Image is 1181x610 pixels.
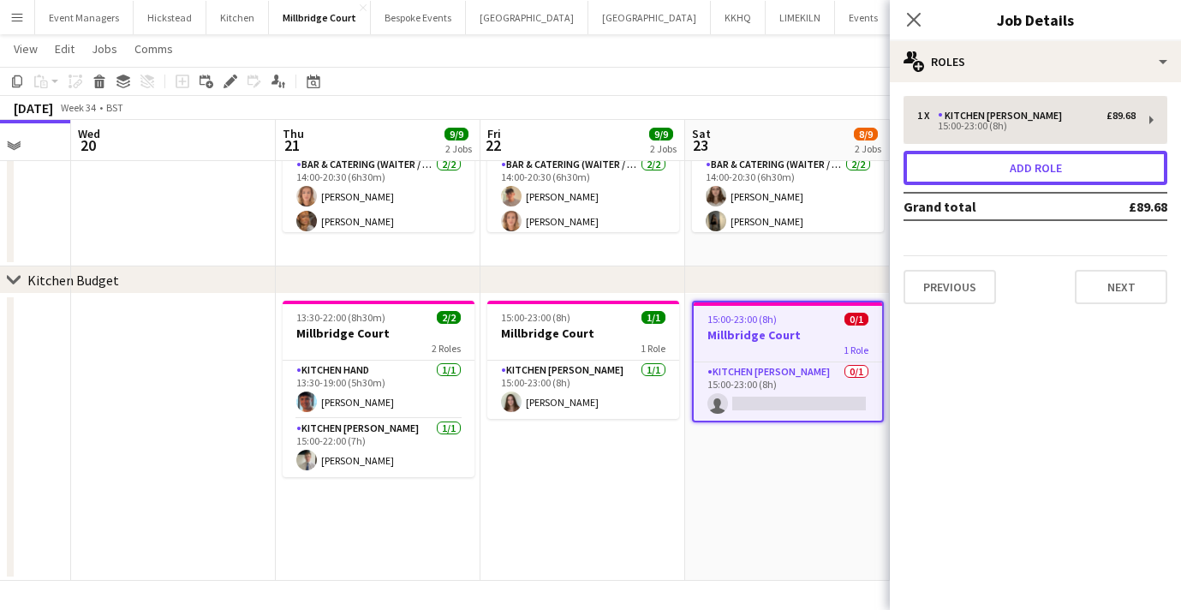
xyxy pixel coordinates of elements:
div: Kitchen Budget [27,272,119,289]
app-card-role: Bar & Catering (Waiter / waitress)2/214:00-20:30 (6h30m)[PERSON_NAME][PERSON_NAME] [487,155,679,238]
button: [GEOGRAPHIC_DATA] [588,1,711,34]
div: 1 x [917,110,938,122]
div: [DATE] [14,99,53,117]
a: Comms [128,38,180,60]
span: 8/9 [854,128,878,141]
span: 1 Role [641,342,665,355]
a: View [7,38,45,60]
app-card-role: Kitchen [PERSON_NAME]0/115:00-23:00 (8h) [694,362,882,421]
div: £89.68 [1106,110,1136,122]
app-card-role: Bar & Catering (Waiter / waitress)2/214:00-20:30 (6h30m)[PERSON_NAME][PERSON_NAME] [283,155,474,238]
span: Wed [78,126,100,141]
app-card-role: Bar & Catering (Waiter / waitress)2/214:00-20:30 (6h30m)[PERSON_NAME][PERSON_NAME] [692,155,884,238]
button: Hickstead [134,1,206,34]
span: Edit [55,41,75,57]
button: Millbridge Court [269,1,371,34]
h3: Job Details [890,9,1181,31]
button: Events [835,1,892,34]
span: 15:00-23:00 (8h) [707,313,777,326]
button: Previous [904,270,996,304]
span: Thu [283,126,304,141]
div: 2 Jobs [650,142,677,155]
button: KKHQ [711,1,766,34]
button: Kitchen [206,1,269,34]
button: Add role [904,151,1167,185]
span: 9/9 [649,128,673,141]
span: 15:00-23:00 (8h) [501,311,570,324]
div: 15:00-23:00 (8h) [917,122,1136,130]
h3: Millbridge Court [283,326,474,341]
span: Sat [692,126,711,141]
button: LIMEKILN [766,1,835,34]
app-card-role: Kitchen [PERSON_NAME]1/115:00-23:00 (8h)[PERSON_NAME] [487,361,679,419]
button: [GEOGRAPHIC_DATA] [466,1,588,34]
span: 1/1 [641,311,665,324]
span: 2/2 [437,311,461,324]
span: 1 Role [844,344,868,356]
td: £89.68 [1075,193,1167,220]
app-job-card: 15:00-23:00 (8h)1/1Millbridge Court1 RoleKitchen [PERSON_NAME]1/115:00-23:00 (8h)[PERSON_NAME] [487,301,679,419]
button: Next [1075,270,1167,304]
div: 2 Jobs [445,142,472,155]
h3: Millbridge Court [487,326,679,341]
span: 9/9 [444,128,468,141]
app-card-role: Kitchen [PERSON_NAME]1/115:00-22:00 (7h)[PERSON_NAME] [283,419,474,477]
button: Bespoke Events [371,1,466,34]
h3: Millbridge Court [694,327,882,343]
span: Comms [134,41,173,57]
span: 13:30-22:00 (8h30m) [296,311,385,324]
span: Week 34 [57,101,99,114]
div: Roles [890,41,1181,82]
a: Edit [48,38,81,60]
span: 21 [280,135,304,155]
span: Fri [487,126,501,141]
div: 2 Jobs [855,142,881,155]
app-job-card: 15:00-23:00 (8h)0/1Millbridge Court1 RoleKitchen [PERSON_NAME]0/115:00-23:00 (8h) [692,301,884,422]
span: 0/1 [844,313,868,326]
span: 20 [75,135,100,155]
span: Jobs [92,41,117,57]
div: BST [106,101,123,114]
a: Jobs [85,38,124,60]
div: Kitchen [PERSON_NAME] [938,110,1069,122]
app-card-role: Kitchen Hand1/113:30-19:00 (5h30m)[PERSON_NAME] [283,361,474,419]
button: Event Managers [35,1,134,34]
span: 22 [485,135,501,155]
app-job-card: 13:30-22:00 (8h30m)2/2Millbridge Court2 RolesKitchen Hand1/113:30-19:00 (5h30m)[PERSON_NAME]Kitch... [283,301,474,477]
span: 2 Roles [432,342,461,355]
span: View [14,41,38,57]
td: Grand total [904,193,1075,220]
span: 23 [689,135,711,155]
